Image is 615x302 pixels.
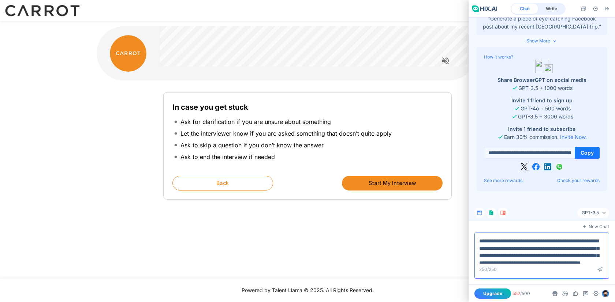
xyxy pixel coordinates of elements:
[180,117,331,126] p: Ask for clarification if you are unsure about something
[342,176,443,190] button: Start My Interview
[172,176,273,190] button: Back
[180,141,324,150] p: Ask to skip a question if you don’t know the answer
[180,129,392,138] p: Let the interviewer know if you are asked something that doesn’t quite apply
[9,287,606,294] p: Powered by Talent Llama © 2025. All Rights Reserved.
[110,35,146,72] img: carrot_logo.png
[172,103,248,112] b: In case you get stuck
[180,152,275,161] p: Ask to end the interview if needed
[438,53,453,68] button: Read questions aloud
